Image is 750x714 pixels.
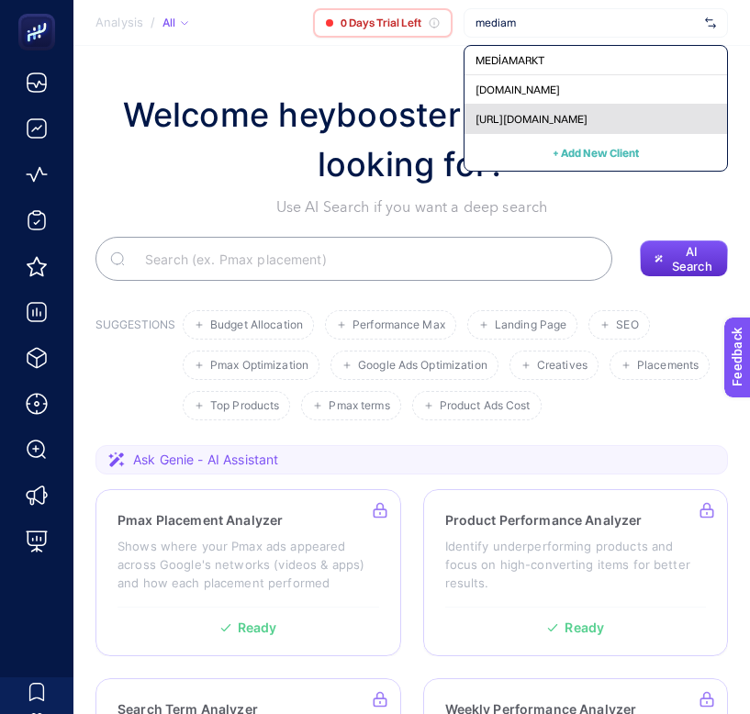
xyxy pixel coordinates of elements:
[133,451,278,469] span: Ask Genie - AI Assistant
[95,489,401,656] a: Pmax Placement AnalyzerShows where your Pmax ads appeared across Google's networks (videos & apps...
[151,15,155,29] span: /
[130,233,598,284] input: Search
[553,146,639,160] span: + Add New Client
[210,359,308,373] span: Pmax Optimization
[329,399,389,413] span: Pmax terms
[671,244,714,273] span: AI Search
[353,318,445,332] span: Performance Max
[341,16,421,30] span: 0 Days Trial Left
[440,399,531,413] span: Product Ads Cost
[162,16,188,30] div: All
[537,359,588,373] span: Creatives
[95,318,175,420] h3: SUGGESTIONS
[423,489,729,656] a: Product Performance AnalyzerIdentify underperforming products and focus on high-converting items ...
[210,399,279,413] span: Top Products
[476,112,588,127] span: [URL][DOMAIN_NAME]
[358,359,487,373] span: Google Ads Optimization
[616,318,638,332] span: SEO
[476,53,544,68] span: MEDİAMARKT
[640,240,728,277] button: AI Search
[11,6,70,20] span: Feedback
[495,318,566,332] span: Landing Page
[210,318,303,332] span: Budget Allocation
[95,16,143,30] span: Analysis
[476,16,698,30] input: https://www.levidor.com.tr/
[476,83,560,97] span: [DOMAIN_NAME]
[553,141,639,163] button: + Add New Client
[705,14,716,32] img: svg%3e
[637,359,699,373] span: Placements
[95,90,728,189] h1: Welcome heybooster , What are you looking for?
[95,196,728,218] p: Use AI Search if you want a deep search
